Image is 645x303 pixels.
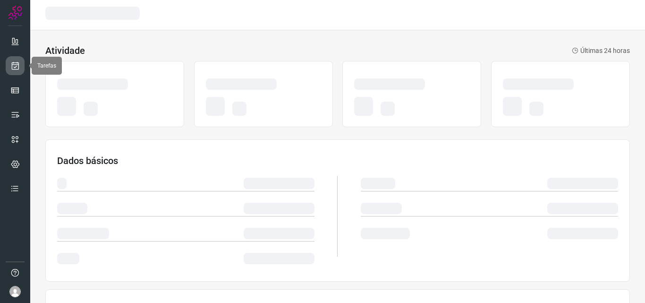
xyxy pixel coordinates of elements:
img: avatar-user-boy.jpg [9,286,21,297]
img: Logo [8,6,22,20]
span: Tarefas [37,62,56,69]
h3: Dados básicos [57,155,618,166]
p: Últimas 24 horas [572,46,630,56]
h3: Atividade [45,45,85,56]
